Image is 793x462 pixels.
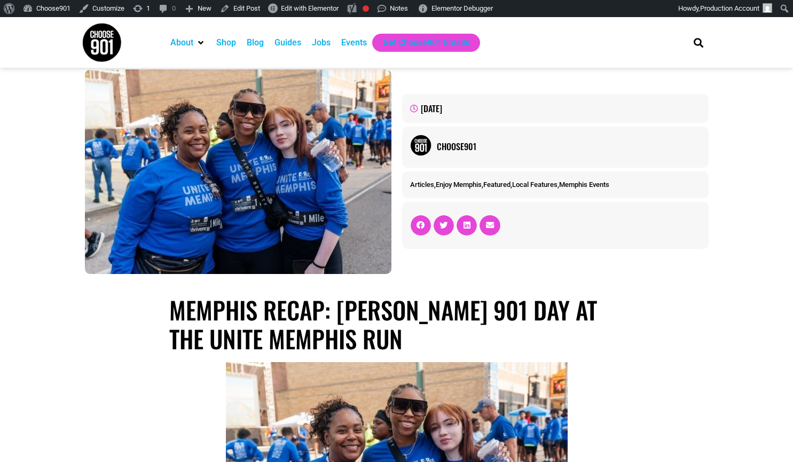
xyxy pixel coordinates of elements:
a: Enjoy Memphis [436,181,482,189]
a: Shop [216,36,236,49]
div: Share on linkedin [457,215,477,236]
div: Share on twitter [434,215,454,236]
span: Edit with Elementor [281,4,339,12]
a: Jobs [312,36,331,49]
a: Featured [483,181,511,189]
div: Search [689,34,707,51]
a: Get Choose901 Emails [383,36,469,49]
a: Guides [274,36,301,49]
nav: Main nav [165,34,676,52]
a: Blog [247,36,264,49]
time: [DATE] [421,102,442,115]
a: About [170,36,193,49]
a: Local Features [512,181,558,189]
div: Share on email [480,215,500,236]
h1: Memphis Recap: [PERSON_NAME] 901 Day At The Unite Memphis Run [169,295,624,353]
a: Choose901 [437,140,701,153]
span: , , , , [410,181,609,189]
div: Focus keyphrase not set [363,5,369,12]
img: Picture of Choose901 [410,135,431,156]
a: Events [341,36,367,49]
div: Share on facebook [411,215,431,236]
span: Production Account [700,4,759,12]
a: Articles [410,181,434,189]
div: About [165,34,211,52]
a: Memphis Events [559,181,609,189]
